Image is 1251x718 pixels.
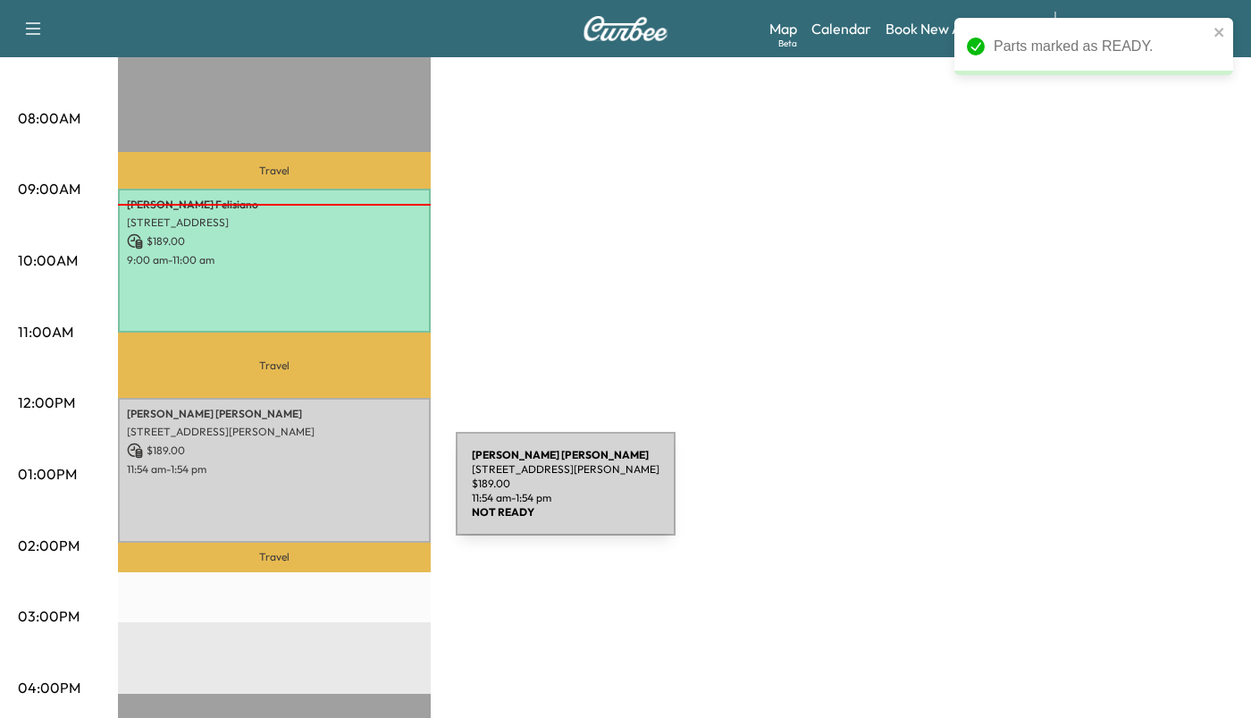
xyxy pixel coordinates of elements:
[994,36,1208,57] div: Parts marked as READY.
[778,37,797,50] div: Beta
[886,18,1037,39] a: Book New Appointment
[1213,25,1226,39] button: close
[18,392,75,413] p: 12:00PM
[583,16,668,41] img: Curbee Logo
[127,198,422,212] p: [PERSON_NAME] Felisiano
[118,152,431,188] p: Travel
[18,535,80,556] p: 02:00PM
[811,18,871,39] a: Calendar
[127,407,422,421] p: [PERSON_NAME] [PERSON_NAME]
[18,107,80,129] p: 08:00AM
[18,178,80,199] p: 09:00AM
[127,233,422,249] p: $ 189.00
[127,462,422,477] p: 11:54 am - 1:54 pm
[18,321,73,342] p: 11:00AM
[127,253,422,267] p: 9:00 am - 11:00 am
[118,543,431,573] p: Travel
[18,249,78,271] p: 10:00AM
[127,425,422,439] p: [STREET_ADDRESS][PERSON_NAME]
[769,18,797,39] a: MapBeta
[127,443,422,459] p: $ 189.00
[127,215,422,230] p: [STREET_ADDRESS]
[118,333,431,398] p: Travel
[18,463,77,485] p: 01:00PM
[18,677,80,698] p: 04:00PM
[18,605,80,627] p: 03:00PM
